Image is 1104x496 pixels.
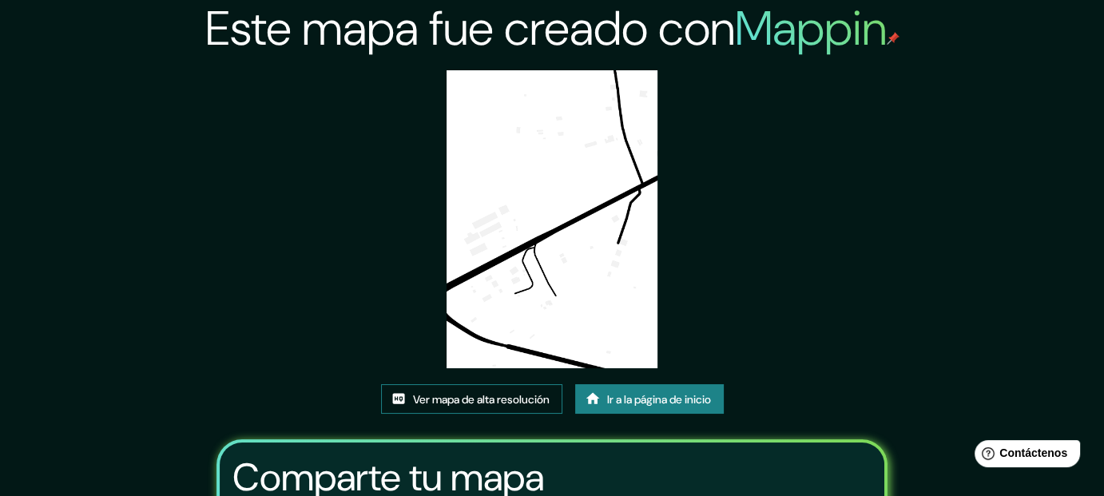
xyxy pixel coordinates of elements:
[962,434,1086,478] iframe: Lanzador de widgets de ayuda
[887,32,899,45] img: pin de mapeo
[575,384,724,415] a: Ir a la página de inicio
[447,70,657,368] img: created-map
[607,392,711,407] font: Ir a la página de inicio
[381,384,562,415] a: Ver mapa de alta resolución
[413,392,550,407] font: Ver mapa de alta resolución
